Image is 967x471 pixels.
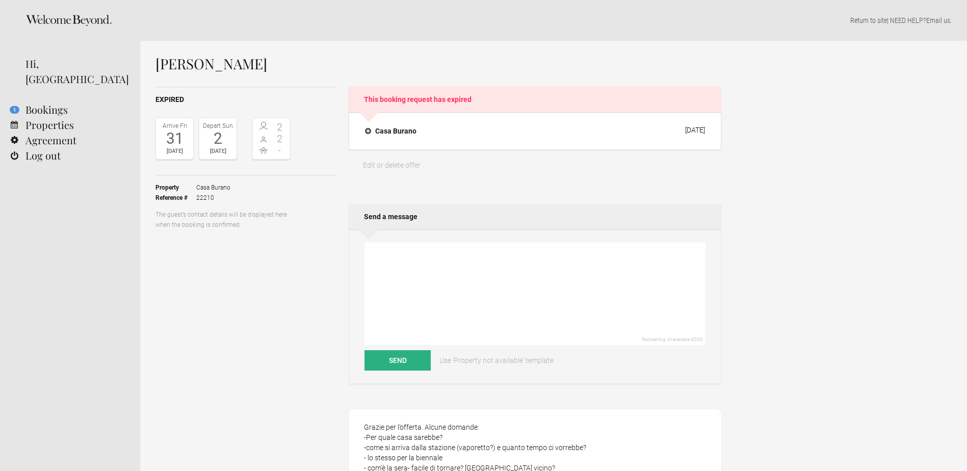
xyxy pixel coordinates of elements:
[202,131,234,146] div: 2
[155,15,952,25] p: | NEED HELP? .
[349,155,435,175] a: Edit or delete offer
[155,94,335,105] h2: expired
[272,134,288,144] span: 2
[926,16,950,24] a: Email us
[357,120,713,142] button: Casa Burano [DATE]
[196,182,230,193] span: Casa Burano
[272,122,288,132] span: 2
[364,350,431,371] button: Send
[155,182,196,193] strong: Property
[365,126,416,136] h4: Casa Burano
[159,146,191,156] div: [DATE]
[202,121,234,131] div: Depart Sun
[155,210,291,230] p: The guest’s contact details will be displayed here when the booking is confirmed.
[432,350,561,371] a: Use 'Property not available' template
[10,106,19,114] flynt-notification-badge: 1
[25,56,125,87] div: Hi, [GEOGRAPHIC_DATA]
[155,193,196,203] strong: Reference #
[685,126,705,134] div: [DATE]
[196,193,230,203] span: 22210
[850,16,887,24] a: Return to site
[349,87,721,112] h2: This booking request has expired
[159,131,191,146] div: 31
[272,145,288,155] span: -
[159,121,191,131] div: Arrive Fri
[155,56,721,71] h1: [PERSON_NAME]
[349,204,721,229] h2: Send a message
[202,146,234,156] div: [DATE]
